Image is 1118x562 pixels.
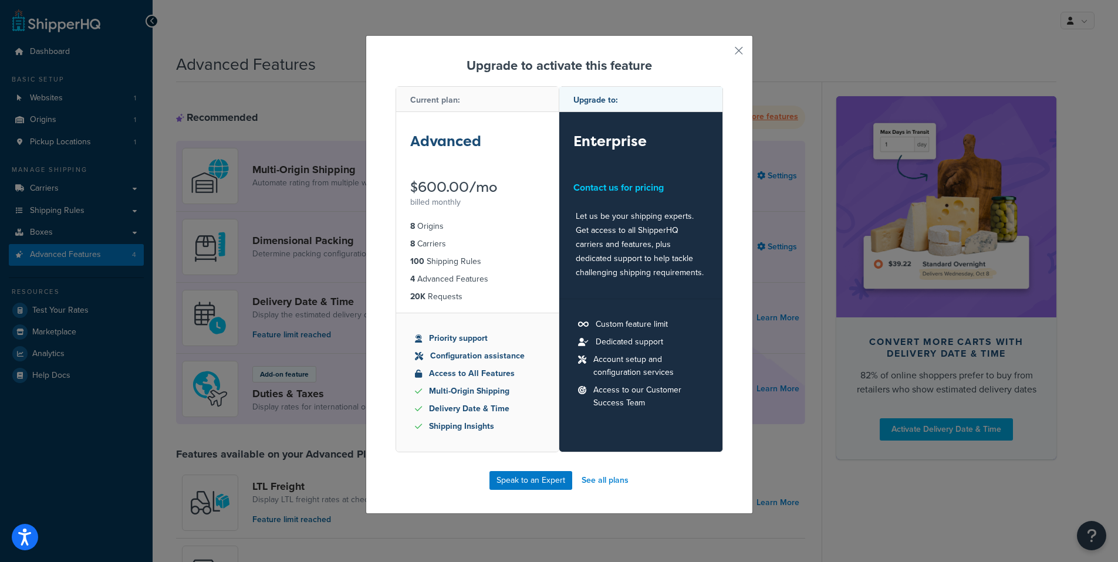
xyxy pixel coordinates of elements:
[578,336,704,348] li: Dedicated support
[410,238,545,250] li: Carriers
[578,384,704,409] li: Access to our Customer Success Team
[559,87,722,112] div: Upgrade to:
[415,402,541,415] li: Delivery Date & Time
[410,194,545,211] div: billed monthly
[415,385,541,398] li: Multi-Origin Shipping
[410,220,545,233] li: Origins
[578,353,704,379] li: Account setup and configuration services
[573,180,708,195] div: Contact us for pricing
[410,290,545,303] li: Requests
[410,273,415,285] strong: 4
[467,56,652,75] strong: Upgrade to activate this feature
[578,318,704,331] li: Custom feature limit
[415,367,541,380] li: Access to All Features
[573,131,647,151] strong: Enterprise
[582,472,629,489] a: See all plans
[410,238,415,250] strong: 8
[415,420,541,433] li: Shipping Insights
[410,131,481,151] strong: Advanced
[410,290,425,303] strong: 20K
[410,255,424,268] strong: 100
[410,255,545,268] li: Shipping Rules
[410,273,545,286] li: Advanced Features
[410,220,415,232] strong: 8
[415,332,541,345] li: Priority support
[415,350,541,363] li: Configuration assistance
[489,471,572,490] a: Speak to an Expert
[396,87,559,112] div: Current plan:
[410,180,545,194] div: $600.00/mo
[559,205,722,280] div: Let us be your shipping experts. Get access to all ShipperHQ carriers and features, plus dedicate...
